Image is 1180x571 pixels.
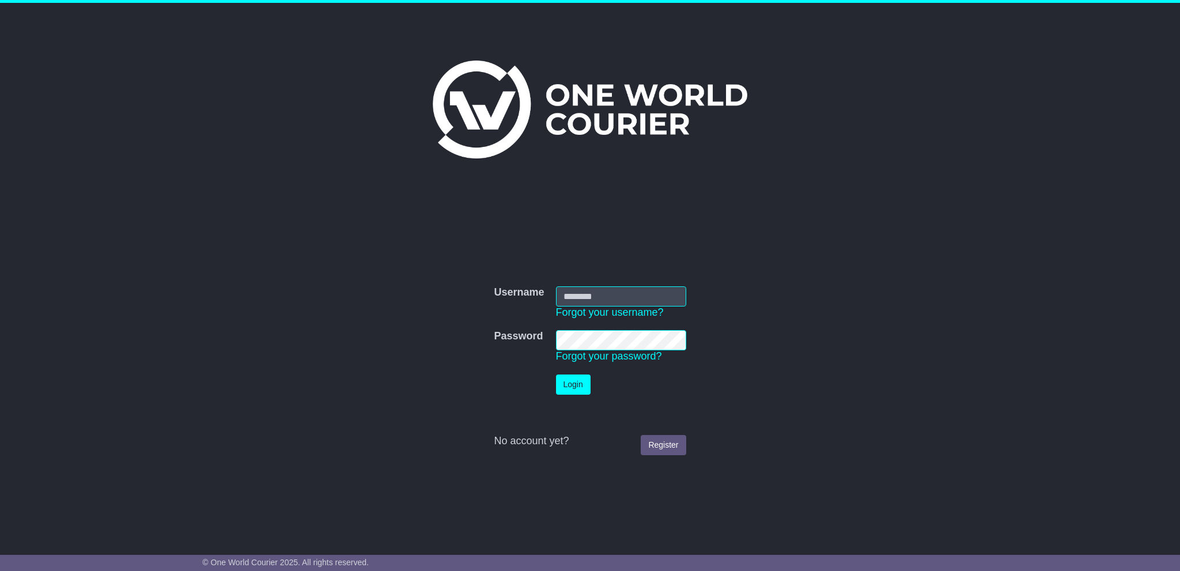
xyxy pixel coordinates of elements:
[641,435,686,455] a: Register
[433,60,747,158] img: One World
[494,286,544,299] label: Username
[494,330,543,343] label: Password
[556,307,664,318] a: Forgot your username?
[202,558,369,567] span: © One World Courier 2025. All rights reserved.
[556,375,591,395] button: Login
[494,435,686,448] div: No account yet?
[556,350,662,362] a: Forgot your password?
